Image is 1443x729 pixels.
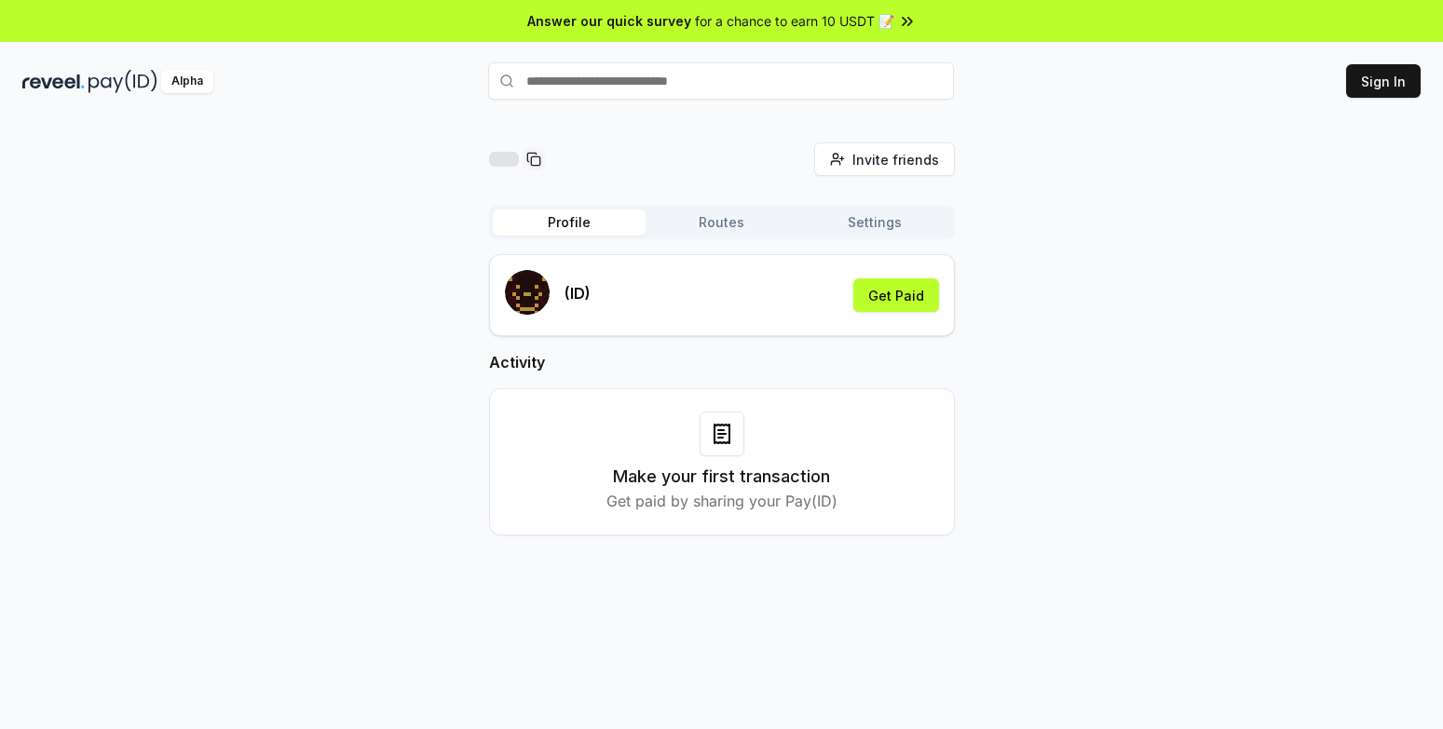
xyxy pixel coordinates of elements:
button: Get Paid [853,278,939,312]
p: Get paid by sharing your Pay(ID) [606,490,837,512]
span: for a chance to earn 10 USDT 📝 [695,11,894,31]
button: Sign In [1346,64,1421,98]
button: Routes [646,209,798,236]
span: Answer our quick survey [527,11,691,31]
p: (ID) [565,282,591,304]
button: Profile [493,209,646,236]
h2: Activity [489,351,955,373]
div: Alpha [161,70,213,93]
img: reveel_dark [22,70,85,93]
span: Invite friends [852,150,939,169]
button: Invite friends [814,142,955,176]
h3: Make your first transaction [613,464,830,490]
img: pay_id [88,70,157,93]
button: Settings [798,209,951,236]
